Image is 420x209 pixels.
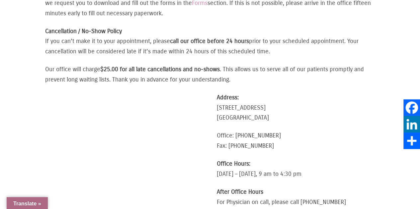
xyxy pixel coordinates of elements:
[13,201,41,206] span: Translate »
[216,188,263,195] strong: After Office Hours
[216,131,375,151] p: Office: [PHONE_NUMBER] Fax: [PHONE_NUMBER]
[216,92,375,123] p: [STREET_ADDRESS] [GEOGRAPHIC_DATA]
[216,159,375,179] p: [DATE] – [DATE], 9 am to 4:30 pm
[216,160,250,167] strong: Office Hours:
[45,27,122,35] strong: Cancellation / No-Show Policy
[170,37,249,45] strong: call our office before 24 hours
[403,99,420,116] a: Facebook
[45,64,375,84] p: Our office will charge . This allows us to serve all of our patients promptly and prevent long wa...
[100,66,220,73] strong: $25.00 for all late cancellations and no-shows
[216,187,375,207] p: For Physician on call, please call [PHONE_NUMBER]
[403,116,420,132] a: LinkedIn
[216,94,238,101] strong: Address:
[45,26,375,57] p: If you can’t make it to your appointment, please prior to your scheduled appointment. Your cancel...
